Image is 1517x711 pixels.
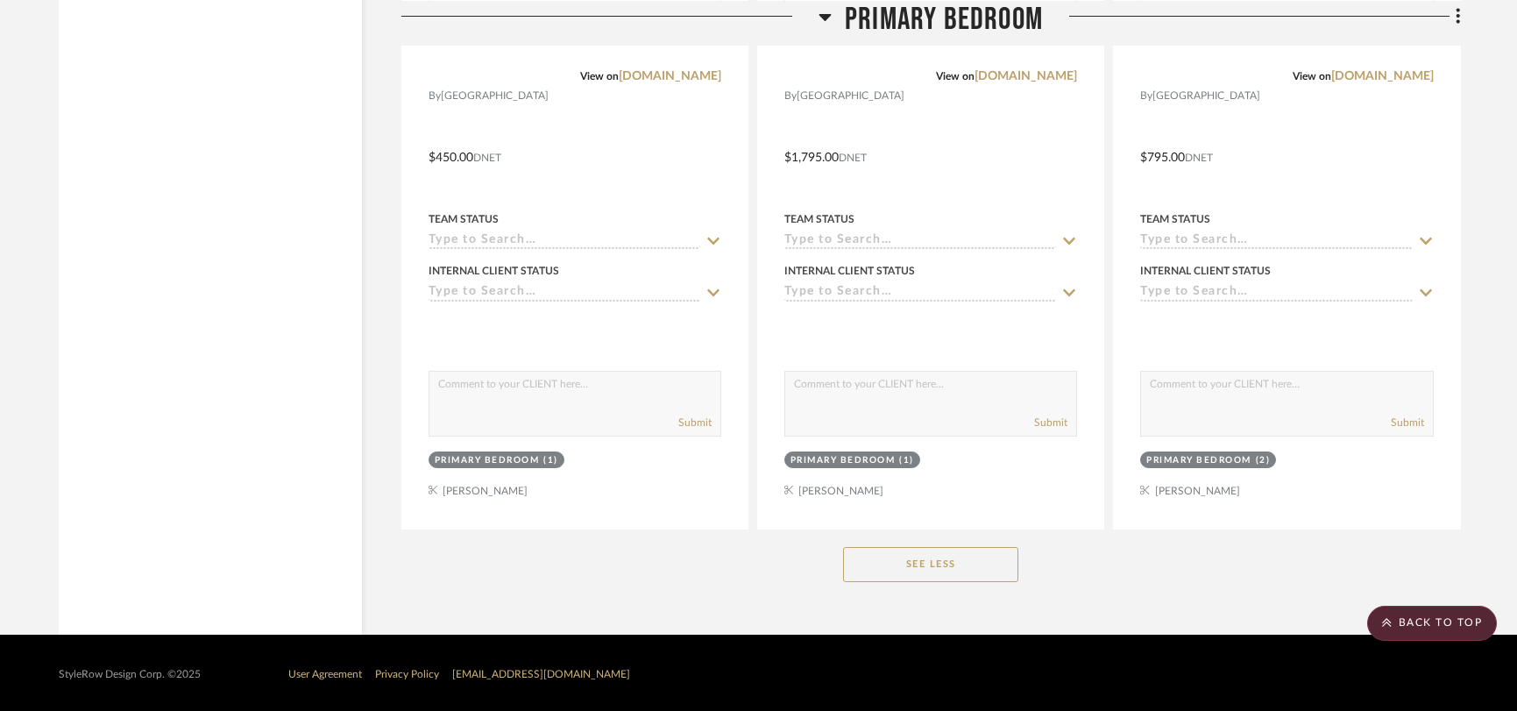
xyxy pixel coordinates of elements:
[288,669,362,679] a: User Agreement
[1367,606,1497,641] scroll-to-top-button: BACK TO TOP
[619,70,721,82] a: [DOMAIN_NAME]
[678,415,712,430] button: Submit
[452,669,630,679] a: [EMAIL_ADDRESS][DOMAIN_NAME]
[543,454,558,467] div: (1)
[843,547,1018,582] button: See Less
[429,285,700,302] input: Type to Search…
[1034,415,1067,430] button: Submit
[1140,285,1412,302] input: Type to Search…
[1140,263,1271,279] div: Internal Client Status
[1140,88,1152,104] span: By
[784,263,915,279] div: Internal Client Status
[1152,88,1260,104] span: [GEOGRAPHIC_DATA]
[429,88,441,104] span: By
[936,71,975,82] span: View on
[429,233,700,250] input: Type to Search…
[435,454,540,467] div: Primary Bedroom
[580,71,619,82] span: View on
[784,211,854,227] div: Team Status
[1256,454,1271,467] div: (2)
[429,263,559,279] div: Internal Client Status
[441,88,549,104] span: [GEOGRAPHIC_DATA]
[784,233,1056,250] input: Type to Search…
[59,668,201,681] div: StyleRow Design Corp. ©2025
[1140,233,1412,250] input: Type to Search…
[790,454,896,467] div: Primary Bedroom
[1331,70,1434,82] a: [DOMAIN_NAME]
[784,285,1056,302] input: Type to Search…
[784,88,797,104] span: By
[1140,211,1210,227] div: Team Status
[975,70,1077,82] a: [DOMAIN_NAME]
[1293,71,1331,82] span: View on
[1146,454,1251,467] div: Primary Bedroom
[375,669,439,679] a: Privacy Policy
[899,454,914,467] div: (1)
[797,88,904,104] span: [GEOGRAPHIC_DATA]
[1391,415,1424,430] button: Submit
[429,211,499,227] div: Team Status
